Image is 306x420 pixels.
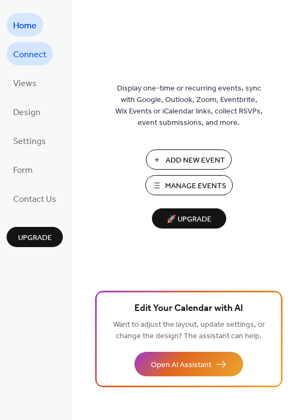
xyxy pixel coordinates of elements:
[113,317,265,344] span: Want to adjust the layout, update settings, or change the design? The assistant can help.
[13,17,37,34] span: Home
[13,46,46,63] span: Connect
[145,175,233,195] button: Manage Events
[7,129,52,152] a: Settings
[13,162,33,179] span: Form
[7,13,43,37] a: Home
[165,181,226,192] span: Manage Events
[7,42,53,65] a: Connect
[7,100,47,123] a: Design
[18,232,52,244] span: Upgrade
[115,83,263,129] span: Display one-time or recurring events, sync with Google, Outlook, Zoom, Eventbrite, Wix Events or ...
[166,155,225,166] span: Add New Event
[158,212,220,227] span: 🚀 Upgrade
[152,208,226,229] button: 🚀 Upgrade
[7,187,63,210] a: Contact Us
[134,352,243,376] button: Open AI Assistant
[7,227,63,247] button: Upgrade
[134,301,243,316] span: Edit Your Calendar with AI
[13,104,40,121] span: Design
[7,71,43,94] a: Views
[13,191,56,208] span: Contact Us
[146,149,232,170] button: Add New Event
[13,75,37,92] span: Views
[13,133,46,150] span: Settings
[7,158,39,181] a: Form
[151,359,211,371] span: Open AI Assistant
